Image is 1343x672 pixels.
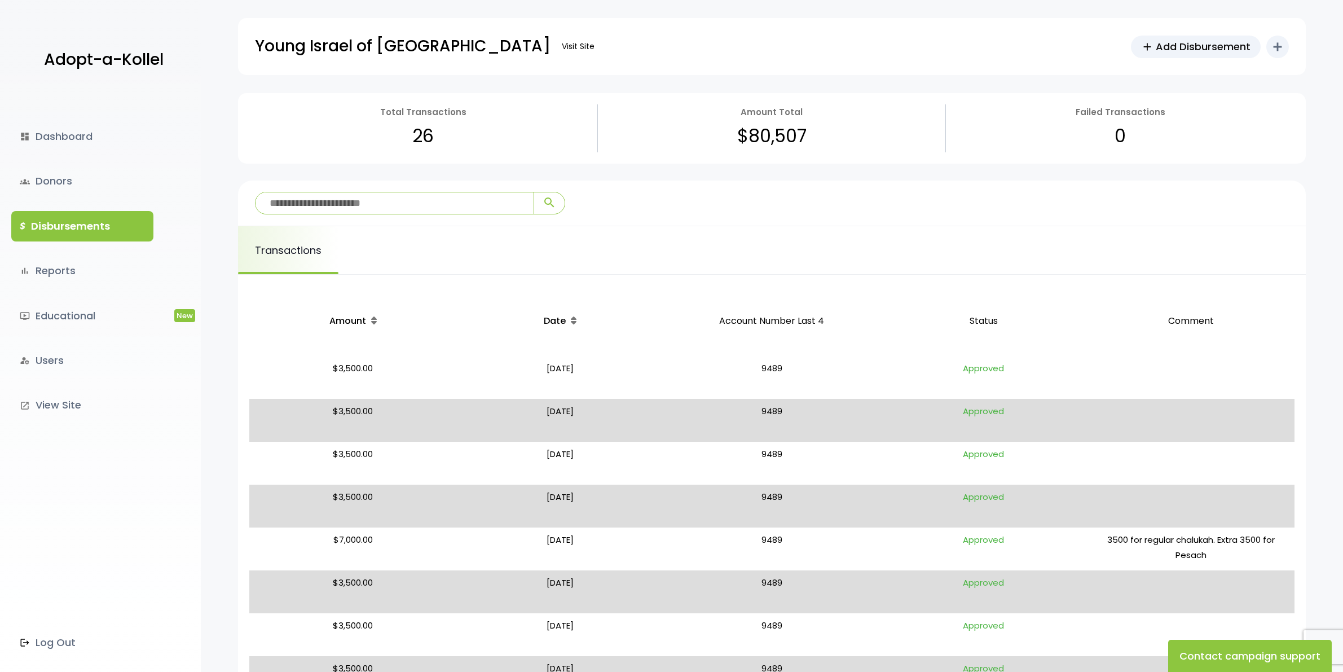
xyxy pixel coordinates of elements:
[1092,302,1290,341] p: Comment
[461,361,659,394] p: [DATE]
[1156,39,1250,54] span: Add Disbursement
[11,121,153,152] a: dashboardDashboard
[1271,40,1284,54] i: add
[38,33,164,87] a: Adopt-a-Kollel
[20,311,30,321] i: ondemand_video
[20,401,30,411] i: launch
[461,489,659,523] p: [DATE]
[884,302,1082,341] p: Status
[668,446,876,480] p: 9489
[461,575,659,609] p: [DATE]
[741,104,803,120] p: Amount Total
[461,403,659,437] p: [DATE]
[1168,640,1332,672] button: Contact campaign support
[11,627,153,658] a: Log Out
[884,618,1082,652] p: Approved
[255,32,551,60] p: Young Israel of [GEOGRAPHIC_DATA]
[668,489,876,523] p: 9489
[380,104,466,120] p: Total Transactions
[461,618,659,652] p: [DATE]
[254,618,452,652] p: $3,500.00
[884,403,1082,437] p: Approved
[329,314,366,327] span: Amount
[884,446,1082,480] p: Approved
[412,120,434,152] p: 26
[1141,41,1153,53] span: add
[11,345,153,376] a: manage_accountsUsers
[20,131,30,142] i: dashboard
[668,532,876,566] p: 9489
[668,361,876,394] p: 9489
[884,532,1082,566] p: Approved
[737,120,807,152] p: $80,507
[1076,104,1165,120] p: Failed Transactions
[884,489,1082,523] p: Approved
[11,211,153,241] a: $Disbursements
[1266,36,1289,58] button: add
[544,314,566,327] span: Date
[254,489,452,523] p: $3,500.00
[20,177,30,187] span: groups
[1092,532,1290,566] p: 3500 for regular chalukah. Extra 3500 for Pesach
[20,218,25,235] i: $
[1131,36,1261,58] a: addAdd Disbursement
[11,256,153,286] a: bar_chartReports
[556,36,600,58] a: Visit Site
[254,403,452,437] p: $3,500.00
[254,532,452,566] p: $7,000.00
[461,532,659,566] p: [DATE]
[11,301,153,331] a: ondemand_videoEducationalNew
[11,390,153,420] a: launchView Site
[461,446,659,480] p: [DATE]
[534,192,565,214] button: search
[884,575,1082,609] p: Approved
[20,266,30,276] i: bar_chart
[254,361,452,394] p: $3,500.00
[668,302,876,341] p: Account Number Last 4
[543,196,556,209] span: search
[174,309,195,322] span: New
[254,446,452,480] p: $3,500.00
[44,46,164,74] p: Adopt-a-Kollel
[254,575,452,609] p: $3,500.00
[668,575,876,609] p: 9489
[238,226,338,274] a: Transactions
[11,166,153,196] a: groupsDonors
[668,403,876,437] p: 9489
[668,618,876,652] p: 9489
[20,355,30,366] i: manage_accounts
[884,361,1082,394] p: Approved
[1115,120,1126,152] p: 0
